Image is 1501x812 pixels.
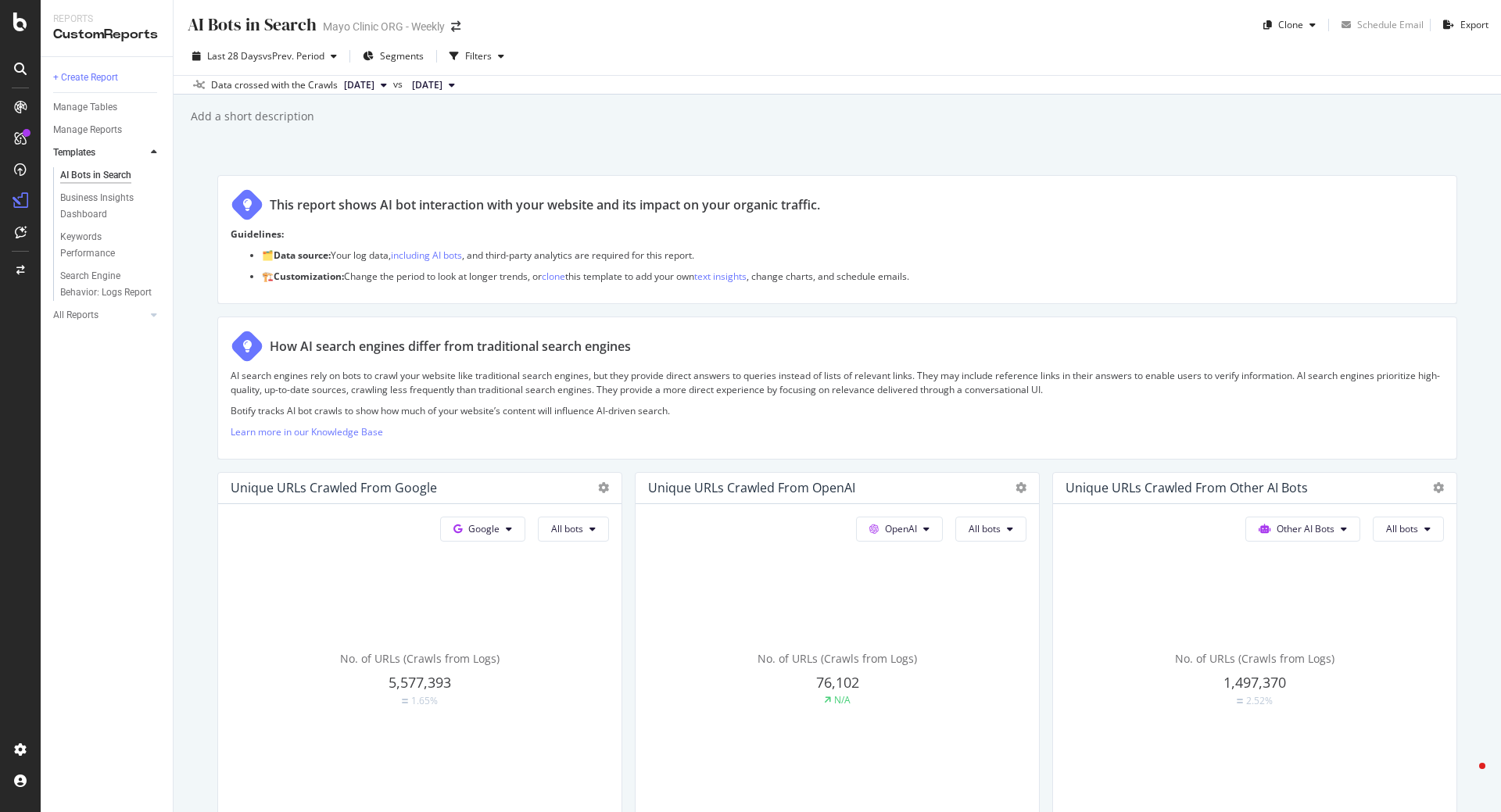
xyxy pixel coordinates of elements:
a: Manage Tables [53,99,162,116]
div: Templates [53,145,95,161]
a: clone [542,270,565,283]
p: AI search engines rely on bots to crawl your website like traditional search engines, but they pr... [231,369,1444,395]
div: All Reports [53,307,99,324]
a: Templates [53,145,146,161]
a: All Reports [53,307,146,324]
div: Unique URLs Crawled from OpenAI [648,480,855,495]
div: Clone [1278,18,1303,31]
span: All bots [1386,522,1418,535]
strong: Customization: [274,270,344,283]
div: AI Bots in Search [60,167,131,184]
a: Manage Reports [53,122,162,138]
button: Filters [443,44,510,69]
div: N/A [834,693,851,706]
button: Other AI Bots [1245,517,1360,542]
div: Add a short description [189,109,314,124]
div: This report shows AI bot interaction with your website and its impact on your organic traffic. [270,196,820,214]
a: text insights [694,270,747,283]
div: Keywords Performance [60,229,148,262]
div: Manage Tables [53,99,117,116]
button: OpenAI [856,517,943,542]
span: 5,577,393 [389,673,451,692]
div: Reports [53,13,160,26]
span: 2025 Aug. 13th [344,78,374,92]
div: How AI search engines differ from traditional search enginesAI search engines rely on bots to cra... [217,317,1457,460]
span: 2025 Jul. 16th [412,78,442,92]
a: + Create Report [53,70,162,86]
button: Schedule Email [1335,13,1424,38]
span: Last 28 Days [207,49,263,63]
button: [DATE] [338,76,393,95]
span: Segments [380,49,424,63]
span: All bots [551,522,583,535]
span: No. of URLs (Crawls from Logs) [1175,651,1334,666]
div: Unique URLs Crawled from Other AI Bots [1066,480,1308,495]
div: Schedule Email [1357,18,1424,31]
button: All bots [955,517,1026,542]
strong: Guidelines: [231,227,284,241]
div: Search Engine Behavior: Logs Report [60,268,152,301]
a: Learn more in our Knowledge Base [231,425,383,438]
strong: Data source: [274,249,331,262]
img: Equal [1237,699,1243,703]
a: Keywords Performance [60,229,162,262]
div: 1.65% [411,694,438,707]
button: Segments [356,44,430,69]
div: CustomReports [53,26,160,44]
span: All bots [969,522,1001,535]
a: including AI bots [391,249,462,262]
div: Data crossed with the Crawls [211,78,338,92]
button: All bots [1373,517,1444,542]
p: 🏗️ Change the period to look at longer trends, or this template to add your own , change charts, ... [262,270,1444,283]
a: Business Insights Dashboard [60,190,162,223]
span: Other AI Bots [1277,522,1334,535]
iframe: Intercom live chat [1448,759,1485,796]
span: vs [393,77,406,91]
div: Mayo Clinic ORG - Weekly [323,19,445,34]
div: arrow-right-arrow-left [451,21,460,32]
button: All bots [538,517,609,542]
p: Botify tracks AI bot crawls to show how much of your website’s content will influence AI-driven s... [231,404,1444,417]
button: Export [1437,13,1488,38]
div: 2.52% [1246,694,1273,707]
span: No. of URLs (Crawls from Logs) [758,651,917,666]
span: 76,102 [816,673,859,692]
div: Unique URLs Crawled from Google [231,480,437,495]
div: AI Bots in Search [186,13,317,37]
button: Google [440,517,525,542]
button: [DATE] [406,76,461,95]
span: vs Prev. Period [263,49,324,63]
div: Manage Reports [53,122,122,138]
div: How AI search engines differ from traditional search engines [270,338,631,356]
div: Business Insights Dashboard [60,190,150,223]
p: 🗂️ Your log data, , and third-party analytics are required for this report. [262,249,1444,262]
span: Google [468,522,500,535]
div: Filters [465,49,492,63]
span: No. of URLs (Crawls from Logs) [340,651,500,666]
button: Last 28 DaysvsPrev. Period [186,44,343,69]
span: 1,497,370 [1223,673,1286,692]
img: Equal [402,699,408,703]
span: OpenAI [885,522,917,535]
a: Search Engine Behavior: Logs Report [60,268,162,301]
div: Export [1460,18,1488,31]
button: Clone [1257,13,1322,38]
div: + Create Report [53,70,118,86]
div: This report shows AI bot interaction with your website and its impact on your organic traffic.Gui... [217,175,1457,304]
a: AI Bots in Search [60,167,162,184]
